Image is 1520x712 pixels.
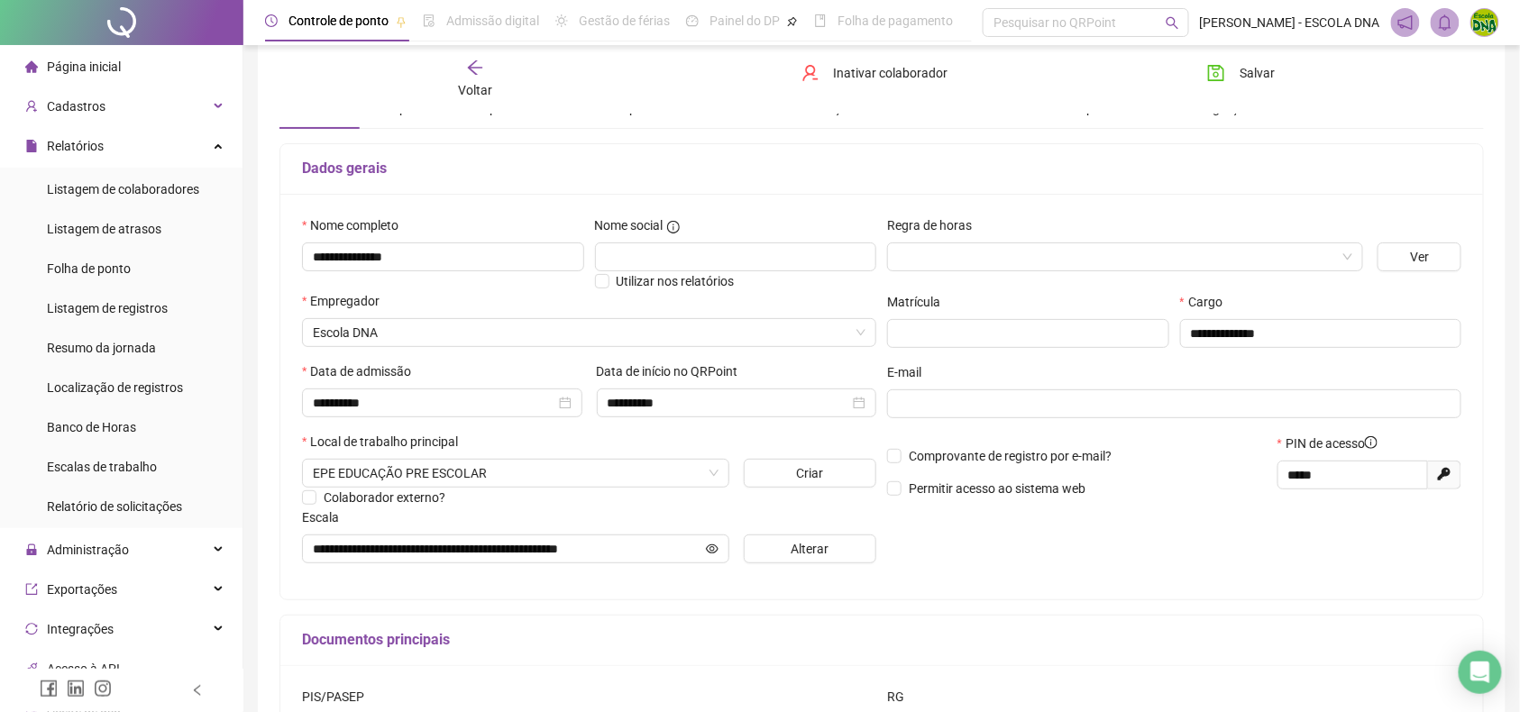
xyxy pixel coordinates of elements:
[324,490,445,505] span: Colaborador externo?
[1194,59,1288,87] button: Salvar
[191,684,204,697] span: left
[1410,247,1429,267] span: Ver
[47,420,136,434] span: Banco de Horas
[1207,64,1225,82] span: save
[47,380,183,395] span: Localização de registros
[597,361,750,381] label: Data de início no QRPoint
[555,14,568,27] span: sun
[47,341,156,355] span: Resumo da jornada
[25,60,38,73] span: home
[25,100,38,113] span: user-add
[47,543,129,557] span: Administração
[94,680,112,698] span: instagram
[909,481,1085,496] span: Permitir acesso ao sistema web
[887,687,916,707] label: RG
[67,680,85,698] span: linkedin
[838,14,953,28] span: Folha de pagamento
[302,687,376,707] label: PIS/PASEP
[579,14,670,28] span: Gestão de férias
[302,158,1461,179] h5: Dados gerais
[909,449,1112,463] span: Comprovante de registro por e-mail?
[887,292,952,312] label: Matrícula
[47,662,120,676] span: Acesso à API
[814,14,827,27] span: book
[887,362,933,382] label: E-mail
[423,14,435,27] span: file-done
[710,14,780,28] span: Painel do DP
[1240,63,1275,83] span: Salvar
[1180,292,1234,312] label: Cargo
[1437,14,1453,31] span: bell
[25,662,38,675] span: api
[47,222,161,236] span: Listagem de atrasos
[47,582,117,597] span: Exportações
[25,623,38,635] span: sync
[458,83,492,97] span: Voltar
[744,534,876,563] button: Alterar
[25,140,38,152] span: file
[1471,9,1498,36] img: 65556
[1397,14,1414,31] span: notification
[302,629,1461,651] h5: Documentos principais
[302,507,351,527] label: Escala
[40,680,58,698] span: facebook
[47,139,104,153] span: Relatórios
[302,215,410,235] label: Nome completo
[47,182,199,196] span: Listagem de colaboradores
[47,261,131,276] span: Folha de ponto
[265,14,278,27] span: clock-circle
[47,59,121,74] span: Página inicial
[302,432,470,452] label: Local de trabalho principal
[466,59,484,77] span: arrow-left
[788,59,962,87] button: Inativar colaborador
[47,460,157,474] span: Escalas de trabalho
[1365,436,1378,449] span: info-circle
[302,291,391,311] label: Empregador
[686,14,699,27] span: dashboard
[313,319,865,346] span: EPE EDUCAÇÃO PRE ESCOLAR - LTDA
[25,543,38,556] span: lock
[667,221,680,233] span: info-circle
[313,460,719,487] span: SHCN EQ 204/404 LOTE C, SHCN, BRASÍLIA - DF, 70842-450
[887,215,984,235] label: Regra de horas
[47,499,182,514] span: Relatório de solicitações
[25,583,38,596] span: export
[47,622,114,636] span: Integrações
[796,463,823,483] span: Criar
[47,301,168,315] span: Listagem de registros
[744,459,876,488] button: Criar
[801,64,820,82] span: user-delete
[47,99,105,114] span: Cadastros
[787,16,798,27] span: pushpin
[617,274,735,288] span: Utilizar nos relatórios
[1286,434,1378,453] span: PIN de acesso
[706,543,719,555] span: eye
[446,14,539,28] span: Admissão digital
[1200,13,1380,32] span: [PERSON_NAME] - ESCOLA DNA
[288,14,389,28] span: Controle de ponto
[302,361,423,381] label: Data de admissão
[834,63,948,83] span: Inativar colaborador
[1166,16,1179,30] span: search
[595,215,664,235] span: Nome social
[396,16,407,27] span: pushpin
[1378,242,1461,271] button: Ver
[791,539,829,559] span: Alterar
[1459,651,1502,694] div: Open Intercom Messenger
